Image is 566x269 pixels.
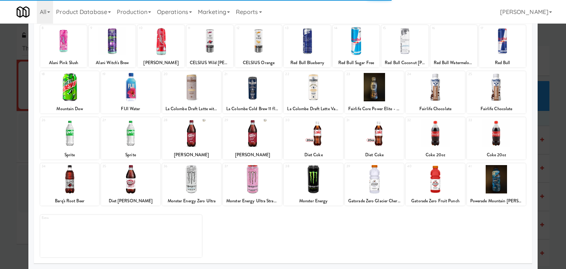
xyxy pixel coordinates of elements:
[468,104,525,113] div: Fairlife Chocolate
[223,196,282,206] div: Monster Energy Ultra Strawberry Dreams
[345,150,404,160] div: Diet Coke
[407,163,435,170] div: 40
[139,25,161,31] div: 10
[223,71,282,113] div: 21La Colombe Cold Brew 11 fl. oz.
[381,58,428,67] div: Red Bull Coconut [PERSON_NAME]
[345,196,404,206] div: Gatorade Zero Glacier Cherry
[467,71,526,113] div: 25Fairlife Chocolate
[235,58,282,67] div: CELSIUS Orange
[188,58,232,67] div: CELSIUS Wild [PERSON_NAME]
[285,71,313,77] div: 22
[42,117,70,123] div: 26
[406,150,465,160] div: Coke 20oz
[346,163,374,170] div: 39
[383,25,405,31] div: 15
[382,58,427,67] div: Red Bull Coconut [PERSON_NAME]
[406,163,465,206] div: 40Gatorade Zero Fruit Punch
[334,58,378,67] div: Red Bull Sugar Free
[381,25,428,67] div: 15Red Bull Coconut [PERSON_NAME]
[162,163,221,206] div: 36Monster Energy Zero Ultra
[102,196,159,206] div: Diet [PERSON_NAME]
[346,150,403,160] div: Diet Coke
[139,58,183,67] div: [PERSON_NAME]
[162,150,221,160] div: [PERSON_NAME]
[334,25,356,31] div: 14
[224,150,281,160] div: [PERSON_NAME]
[480,58,525,67] div: Red Bull
[285,196,342,206] div: Monster Energy
[163,104,220,113] div: La Colombe Draft Latte with Oatmilk 11 fl. oz.
[163,150,220,160] div: [PERSON_NAME]
[186,25,233,67] div: 11CELSIUS Wild [PERSON_NAME]
[224,71,252,77] div: 21
[101,71,160,113] div: 19FIJI Water
[164,163,192,170] div: 36
[468,150,525,160] div: Coke 20oz
[468,71,496,77] div: 25
[346,117,374,123] div: 31
[432,25,454,31] div: 16
[284,71,343,113] div: 22La Colombe Draft Latte Vanilla 11 fl. oz.
[285,58,329,67] div: Red Bull Blueberry
[479,25,526,67] div: 17Red Bull
[101,196,160,206] div: Diet [PERSON_NAME]
[41,196,98,206] div: Barq's Root Beer
[188,25,210,31] div: 11
[102,163,130,170] div: 35
[468,196,525,206] div: Powerade Mountain [PERSON_NAME] Blast
[162,71,221,113] div: 20La Colombe Draft Latte with Oatmilk 11 fl. oz.
[285,117,313,123] div: 30
[102,104,159,113] div: FIJI Water
[90,58,134,67] div: Alani Witch's Brew
[223,150,282,160] div: [PERSON_NAME]
[284,58,331,67] div: Red Bull Blueberry
[284,25,331,67] div: 13Red Bull Blueberry
[42,25,64,31] div: 8
[40,215,202,257] div: Extra
[407,196,464,206] div: Gatorade Zero Fruit Punch
[284,163,343,206] div: 38Monster Energy
[345,117,404,160] div: 31Diet Coke
[285,25,307,31] div: 13
[162,117,221,160] div: 28[PERSON_NAME]
[101,150,160,160] div: Sprite
[164,117,192,123] div: 28
[186,58,233,67] div: CELSIUS Wild [PERSON_NAME]
[224,163,252,170] div: 37
[407,104,464,113] div: Fairlife Chocolate
[467,117,526,160] div: 33Coke 20oz
[407,71,435,77] div: 24
[407,117,435,123] div: 32
[468,163,496,170] div: 41
[346,196,403,206] div: Gatorade Zero Glacier Cherry
[224,117,252,123] div: 29
[162,104,221,113] div: La Colombe Draft Latte with Oatmilk 11 fl. oz.
[42,163,70,170] div: 34
[102,150,159,160] div: Sprite
[42,215,121,221] div: Extra
[89,25,136,67] div: 9Alani Witch's Brew
[284,150,343,160] div: Diet Coke
[40,25,87,67] div: 8Alani Pink Slush
[237,25,259,31] div: 12
[468,117,496,123] div: 33
[163,196,220,206] div: Monster Energy Zero Ultra
[333,25,380,67] div: 14Red Bull Sugar Free
[285,163,313,170] div: 38
[345,104,404,113] div: Fairlife Core Power Elite - Chocolate
[223,104,282,113] div: La Colombe Cold Brew 11 fl. oz.
[430,58,477,67] div: Red Bull Watermelon 12 oz
[430,25,477,67] div: 16Red Bull Watermelon 12 oz
[346,71,374,77] div: 23
[406,104,465,113] div: Fairlife Chocolate
[284,104,343,113] div: La Colombe Draft Latte Vanilla 11 fl. oz.
[137,25,184,67] div: 10[PERSON_NAME]
[102,117,130,123] div: 27
[164,71,192,77] div: 20
[467,163,526,206] div: 41Powerade Mountain [PERSON_NAME] Blast
[285,104,342,113] div: La Colombe Draft Latte Vanilla 11 fl. oz.
[40,58,87,67] div: Alani Pink Slush
[467,196,526,206] div: Powerade Mountain [PERSON_NAME] Blast
[284,117,343,160] div: 30Diet Coke
[41,58,86,67] div: Alani Pink Slush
